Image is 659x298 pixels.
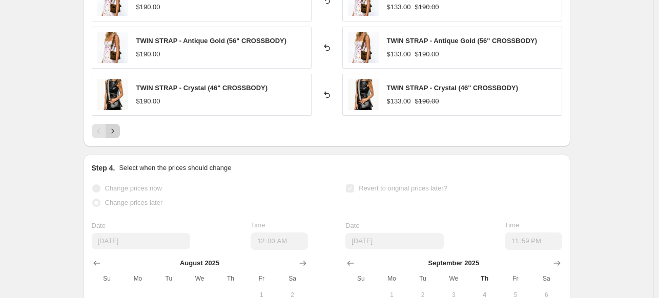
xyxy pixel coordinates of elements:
span: TWIN STRAP - Crystal (46" CROSSBODY) [387,84,519,92]
span: Sa [281,274,303,283]
div: $190.00 [136,49,160,59]
button: Show next month, September 2025 [296,256,310,270]
span: Time [251,221,265,229]
th: Saturday [531,270,562,287]
th: Wednesday [438,270,469,287]
span: Fr [504,274,527,283]
input: 12:00 [251,232,308,250]
img: A7400207-4_80x.jpg [348,32,379,63]
strike: $190.00 [415,2,439,12]
th: Sunday [92,270,122,287]
span: Th [219,274,242,283]
span: Tu [157,274,180,283]
th: Sunday [345,270,376,287]
span: Revert to original prices later? [359,184,447,192]
button: Show previous month, July 2025 [90,256,104,270]
th: Thursday [215,270,246,287]
span: Date [345,222,359,229]
span: TWIN STRAP - Antique Gold (56" CROSSBODY) [136,37,287,45]
span: Time [505,221,519,229]
th: Tuesday [153,270,184,287]
img: A7400200_80x.jpg [348,79,379,110]
button: Show previous month, August 2025 [343,256,358,270]
input: 12:00 [505,232,562,250]
th: Monday [377,270,407,287]
th: Saturday [277,270,307,287]
th: Wednesday [184,270,215,287]
nav: Pagination [92,124,120,138]
span: Mo [381,274,403,283]
p: Select when the prices should change [119,163,231,173]
img: A7400207-4_80x.jpg [97,32,128,63]
span: Tu [411,274,434,283]
span: Date [92,222,106,229]
th: Tuesday [407,270,438,287]
span: Su [349,274,372,283]
span: We [188,274,211,283]
input: 9/4/2025 [345,233,444,249]
strike: $190.00 [415,49,439,59]
span: Sa [535,274,558,283]
button: Next [106,124,120,138]
span: We [442,274,465,283]
button: Show next month, October 2025 [550,256,564,270]
span: Mo [127,274,149,283]
span: Change prices now [105,184,162,192]
span: Fr [250,274,273,283]
input: 9/4/2025 [92,233,190,249]
div: $133.00 [387,2,411,12]
span: TWIN STRAP - Antique Gold (56" CROSSBODY) [387,37,538,45]
div: $190.00 [136,96,160,107]
div: $133.00 [387,96,411,107]
th: Thursday [469,270,500,287]
h2: Step 4. [92,163,115,173]
span: Th [473,274,496,283]
div: $190.00 [136,2,160,12]
img: A7400200_80x.jpg [97,79,128,110]
span: Change prices later [105,199,163,206]
th: Monday [122,270,153,287]
span: Su [96,274,118,283]
div: $133.00 [387,49,411,59]
span: TWIN STRAP - Crystal (46" CROSSBODY) [136,84,268,92]
th: Friday [246,270,277,287]
strike: $190.00 [415,96,439,107]
th: Friday [500,270,531,287]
